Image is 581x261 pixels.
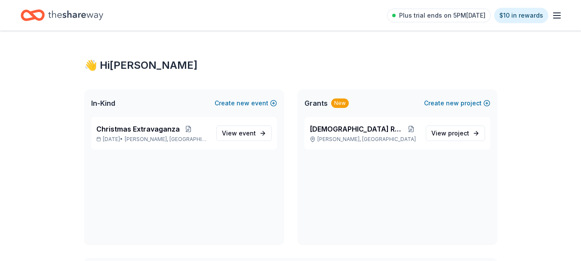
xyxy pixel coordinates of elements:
[96,136,209,143] p: [DATE] •
[239,129,256,137] span: event
[431,128,469,138] span: View
[304,98,328,108] span: Grants
[96,124,180,134] span: Christmas Extravaganza
[125,136,209,143] span: [PERSON_NAME], [GEOGRAPHIC_DATA]
[494,8,548,23] a: $10 in rewards
[84,58,497,72] div: 👋 Hi [PERSON_NAME]
[399,10,486,21] span: Plus trial ends on 5PM[DATE]
[310,124,404,134] span: [DEMOGRAPHIC_DATA] Repairs
[310,136,419,143] p: [PERSON_NAME], [GEOGRAPHIC_DATA]
[21,5,103,25] a: Home
[215,98,277,108] button: Createnewevent
[446,98,459,108] span: new
[448,129,469,137] span: project
[222,128,256,138] span: View
[331,98,349,108] div: New
[424,98,490,108] button: Createnewproject
[216,126,272,141] a: View event
[426,126,485,141] a: View project
[387,9,491,22] a: Plus trial ends on 5PM[DATE]
[91,98,115,108] span: In-Kind
[237,98,249,108] span: new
